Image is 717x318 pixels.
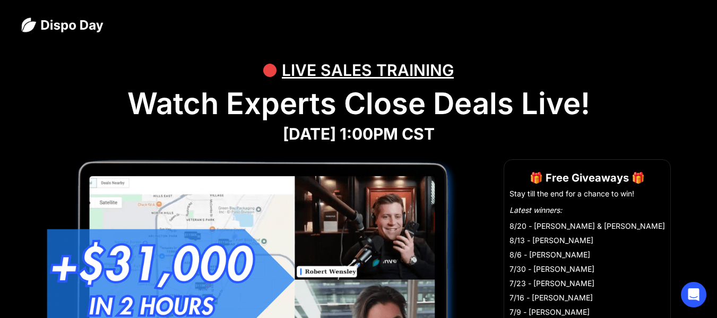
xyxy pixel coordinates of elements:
strong: [DATE] 1:00PM CST [283,124,435,143]
strong: 🎁 Free Giveaways 🎁 [530,171,645,184]
div: LIVE SALES TRAINING [282,54,454,86]
h1: Watch Experts Close Deals Live! [21,86,696,122]
li: Stay till the end for a chance to win! [509,188,665,199]
div: Open Intercom Messenger [681,282,706,307]
em: Latest winners: [509,205,562,214]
